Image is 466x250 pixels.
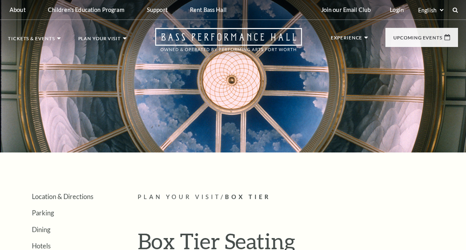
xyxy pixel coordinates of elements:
[32,193,93,200] a: Location & Directions
[190,6,227,13] p: Rent Bass Hall
[32,209,54,217] a: Parking
[417,6,445,14] select: Select:
[138,192,458,202] p: /
[32,242,51,250] a: Hotels
[32,226,50,233] a: Dining
[8,36,55,45] p: Tickets & Events
[48,6,124,13] p: Children's Education Program
[10,6,26,13] p: About
[225,193,271,200] span: Box Tier
[147,6,168,13] p: Support
[78,36,121,45] p: Plan Your Visit
[393,35,442,44] p: Upcoming Events
[331,35,362,44] p: Experience
[138,193,221,200] span: Plan Your Visit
